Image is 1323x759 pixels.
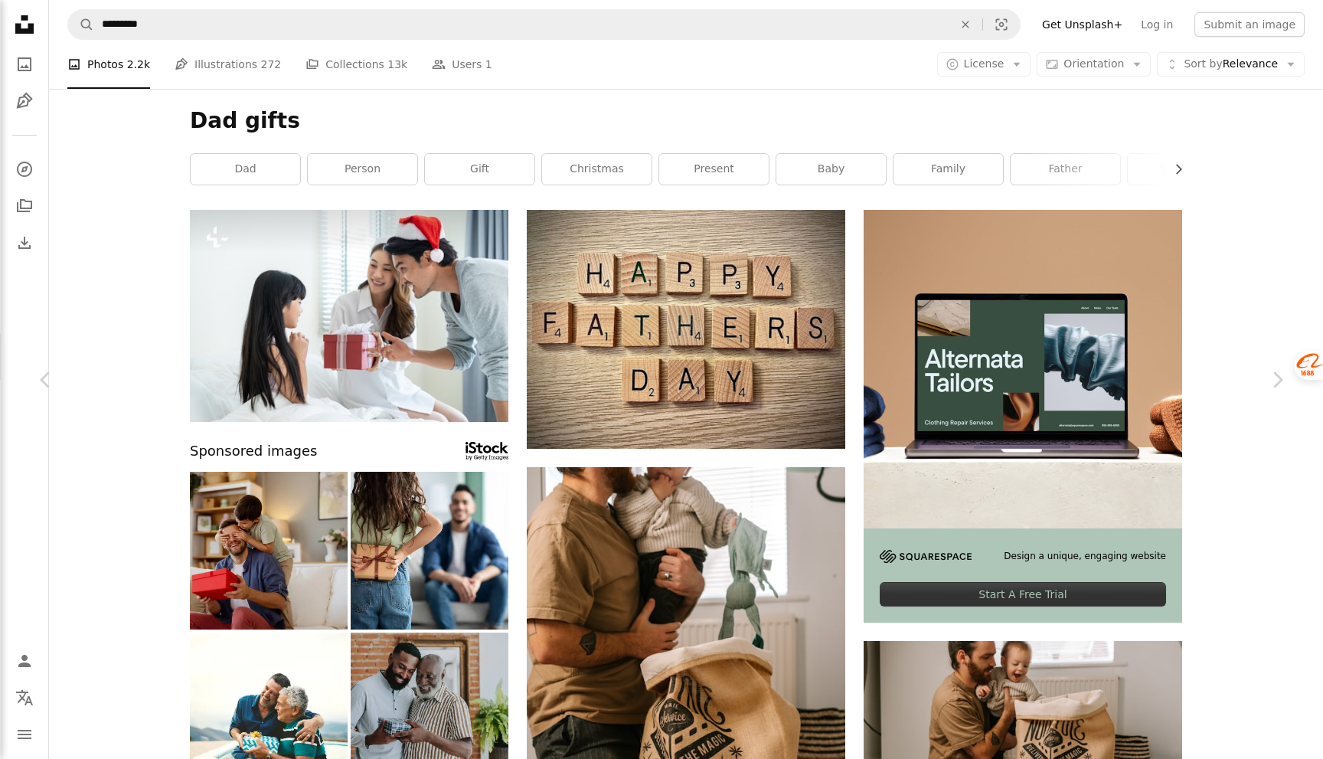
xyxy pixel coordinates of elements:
[425,154,534,185] a: gift
[1157,52,1305,77] button: Sort byRelevance
[1165,154,1182,185] button: scroll list to the right
[1231,306,1323,453] a: Next
[485,56,492,73] span: 1
[191,154,300,185] a: dad
[1004,550,1166,563] span: Design a unique, engaging website
[527,210,845,449] img: brown wooden letter letter letter letter
[893,154,1003,185] a: family
[1194,12,1305,37] button: Submit an image
[983,10,1020,39] button: Visual search
[175,40,281,89] a: Illustrations 272
[864,210,1182,528] img: file-1707885205802-88dd96a21c72image
[9,154,40,185] a: Explore
[190,107,1182,135] h1: Dad gifts
[1033,12,1132,37] a: Get Unsplash+
[190,472,348,630] img: I have the best dad ever
[1128,154,1237,185] a: surprise
[190,309,508,322] a: Asian lovely young little daughter open present gift box from parents. Happy family, little kid f...
[351,472,508,630] img: Little girl greeting her dad with Fathers Day, holding gift behing back
[68,10,94,39] button: Search Unsplash
[387,56,407,73] span: 13k
[527,322,845,335] a: brown wooden letter letter letter letter
[9,646,40,676] a: Log in / Sign up
[659,154,769,185] a: present
[964,57,1004,70] span: License
[880,582,1166,607] div: Start A Free Trial
[1011,154,1120,185] a: father
[67,9,1021,40] form: Find visuals sitewide
[1063,57,1124,70] span: Orientation
[9,86,40,116] a: Illustrations
[880,550,972,563] img: file-1705255347840-230a6ab5bca9image
[542,154,652,185] a: christmas
[9,719,40,750] button: Menu
[937,52,1031,77] button: License
[864,740,1182,754] a: a man sitting on the floor holding a baby next to a bag
[261,56,282,73] span: 272
[1037,52,1151,77] button: Orientation
[190,210,508,422] img: Asian lovely young little daughter open present gift box from parents. Happy family, little kid f...
[9,682,40,713] button: Language
[776,154,886,185] a: baby
[308,154,417,185] a: person
[864,210,1182,623] a: Design a unique, engaging websiteStart A Free Trial
[9,49,40,80] a: Photos
[432,40,492,89] a: Users 1
[949,10,982,39] button: Clear
[1132,12,1182,37] a: Log in
[1184,57,1278,72] span: Relevance
[190,440,317,463] span: Sponsored images
[527,698,845,712] a: a man holding a baby in his arms
[1184,57,1222,70] span: Sort by
[9,227,40,258] a: Download History
[305,40,407,89] a: Collections 13k
[9,191,40,221] a: Collections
